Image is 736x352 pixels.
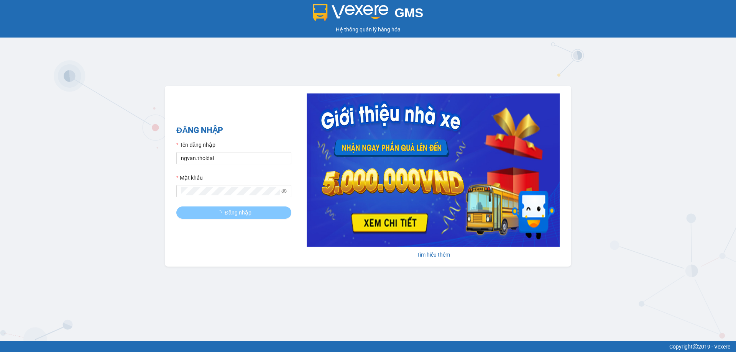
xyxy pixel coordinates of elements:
[693,344,698,349] span: copyright
[216,210,225,215] span: loading
[225,208,251,217] span: Đăng nhập
[6,342,730,351] div: Copyright 2019 - Vexere
[176,141,215,149] label: Tên đăng nhập
[313,4,389,21] img: logo 2
[176,174,203,182] label: Mật khẩu
[313,11,424,18] a: GMS
[176,152,291,164] input: Tên đăng nhập
[307,93,560,247] img: banner-0
[307,250,560,259] div: Tìm hiểu thêm
[394,6,423,20] span: GMS
[176,206,291,219] button: Đăng nhập
[176,124,291,137] h2: ĐĂNG NHẬP
[281,188,287,194] span: eye-invisible
[2,25,734,34] div: Hệ thống quản lý hàng hóa
[181,187,280,195] input: Mật khẩu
